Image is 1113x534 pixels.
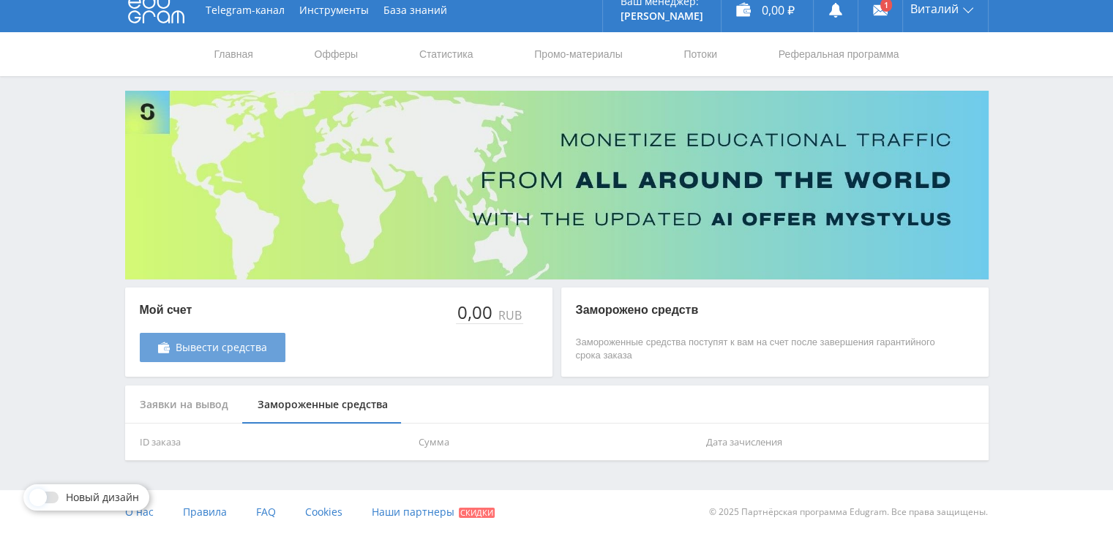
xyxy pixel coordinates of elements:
a: Потоки [682,32,719,76]
p: Мой счет [140,302,285,318]
a: Cookies [305,490,342,534]
a: Вывести средства [140,333,285,362]
a: Главная [213,32,255,76]
a: Правила [183,490,227,534]
span: Cookies [305,505,342,519]
a: О нас [125,490,154,534]
span: Правила [183,505,227,519]
th: Сумма [413,424,700,461]
a: FAQ [256,490,276,534]
p: Замороженные средства поступят к вам на счет после завершения гарантийного срока заказа [576,336,945,362]
div: RUB [495,309,523,322]
th: Дата зачисления [700,424,988,461]
span: Вывести средства [176,342,267,353]
div: © 2025 Партнёрская программа Edugram. Все права защищены. [563,490,988,534]
span: FAQ [256,505,276,519]
a: Статистика [418,32,475,76]
img: Banner [125,91,989,279]
p: [PERSON_NAME] [621,10,703,22]
a: Наши партнеры Скидки [372,490,495,534]
a: Промо-материалы [533,32,623,76]
a: Офферы [313,32,360,76]
div: 0,00 [456,302,495,323]
span: Скидки [459,508,495,518]
span: Новый дизайн [66,492,139,503]
div: Заявки на вывод [125,386,243,424]
th: ID заказа [125,424,413,461]
span: Виталий [910,3,959,15]
div: Замороженные средства [243,386,402,424]
p: Заморожено средств [576,302,945,318]
span: О нас [125,505,154,519]
a: Реферальная программа [777,32,901,76]
span: Наши партнеры [372,505,454,519]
